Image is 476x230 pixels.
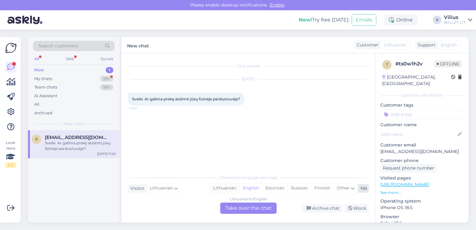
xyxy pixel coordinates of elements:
[380,164,437,172] div: Request phone number
[34,67,44,73] div: New
[35,137,38,141] span: r
[97,151,116,156] div: [DATE] 11:20
[128,185,145,192] div: Visitor
[5,42,17,54] img: Askly Logo
[380,204,464,211] p: iPhone OS 18.5
[352,14,376,26] button: Emails
[132,97,240,101] span: Sveiki. Ar galima prekę atsiimti jūsų fizinėje parduotuvėje?
[380,220,464,227] p: Safari 18.5
[299,17,312,23] b: New!
[130,106,153,111] span: 11:20
[441,42,457,48] span: English
[34,110,52,116] div: Archived
[386,62,388,67] span: t
[64,55,75,63] div: Web
[444,15,472,25] a: ViliusBALLZY LIT
[288,184,311,193] div: Russian
[354,42,378,48] div: Customer
[262,184,288,193] div: Estonian
[5,162,16,168] div: 1 / 3
[345,204,369,213] div: Block
[380,102,464,108] p: Customer tags
[395,60,434,68] div: # ts0w1h2v
[100,84,113,90] div: 99+
[311,184,333,193] div: Finnish
[380,157,464,164] p: Customer phone
[100,76,113,82] div: 99+
[433,16,441,24] div: V
[337,185,350,191] span: Other
[380,110,464,119] input: Add a tag
[33,55,40,63] div: All
[45,140,116,151] div: Sveiki. Ar galima prekę atsiimti jūsų fizinėje parduotuvėje?
[380,122,464,128] p: Customer name
[380,198,464,204] p: Operating system
[380,175,464,181] p: Visited pages
[239,184,262,193] div: English
[415,42,436,48] div: Support
[34,101,40,108] div: All
[39,43,78,49] span: Search customers
[381,131,456,138] input: Add name
[45,135,110,140] span: rugileilginyte1@gmail.com
[303,204,342,213] div: Archive chat
[106,67,113,73] div: 1
[380,148,464,155] p: [EMAIL_ADDRESS][DOMAIN_NAME]
[128,175,369,180] div: Choose the language and reply
[380,93,464,98] div: Customer information
[380,142,464,148] p: Customer email
[384,14,418,26] div: Online
[384,42,407,48] span: Lithuanian
[434,60,462,67] span: Offline
[444,15,465,20] div: Vilius
[99,55,115,63] div: Socials
[380,213,464,220] p: Browser
[5,140,16,168] div: Look Here
[128,63,369,69] div: Chat started
[128,76,369,82] div: [DATE]
[380,190,464,195] p: See more ...
[34,76,52,82] div: My chats
[380,182,429,187] a: [URL][DOMAIN_NAME]
[34,93,57,99] div: AI Assistant
[34,84,57,90] div: Team chats
[444,20,465,25] div: BALLZY LIT
[210,184,239,193] div: Lithuanian
[299,16,349,24] div: Try free [DATE]:
[127,41,149,49] label: New chat
[220,203,277,214] div: Take over the chat
[382,74,451,87] div: [GEOGRAPHIC_DATA], [GEOGRAPHIC_DATA]
[268,2,286,8] span: Enable
[358,185,367,192] div: Me
[64,121,84,127] span: New chats
[150,185,173,192] span: Lithuanian
[230,196,267,202] div: Lithuanian to English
